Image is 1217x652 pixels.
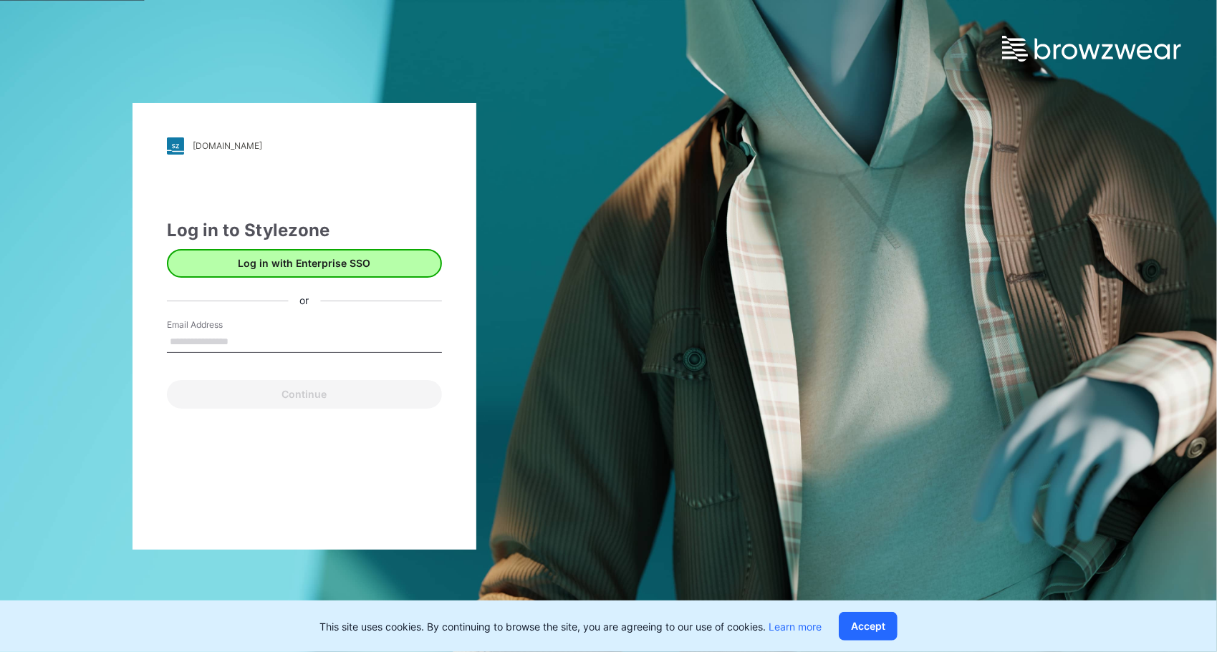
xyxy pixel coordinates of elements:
[769,621,822,633] a: Learn more
[167,318,267,331] label: Email Address
[167,137,442,155] a: [DOMAIN_NAME]
[839,612,898,641] button: Accept
[1002,36,1181,62] img: browzwear-logo.e42bd6dac1945053ebaf764b6aa21510.svg
[288,293,320,308] div: or
[167,137,184,155] img: stylezone-logo.562084cfcfab977791bfbf7441f1a819.svg
[167,218,442,243] div: Log in to Stylezone
[319,619,822,634] p: This site uses cookies. By continuing to browse the site, you are agreeing to our use of cookies.
[193,140,262,151] div: [DOMAIN_NAME]
[167,249,442,278] button: Log in with Enterprise SSO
